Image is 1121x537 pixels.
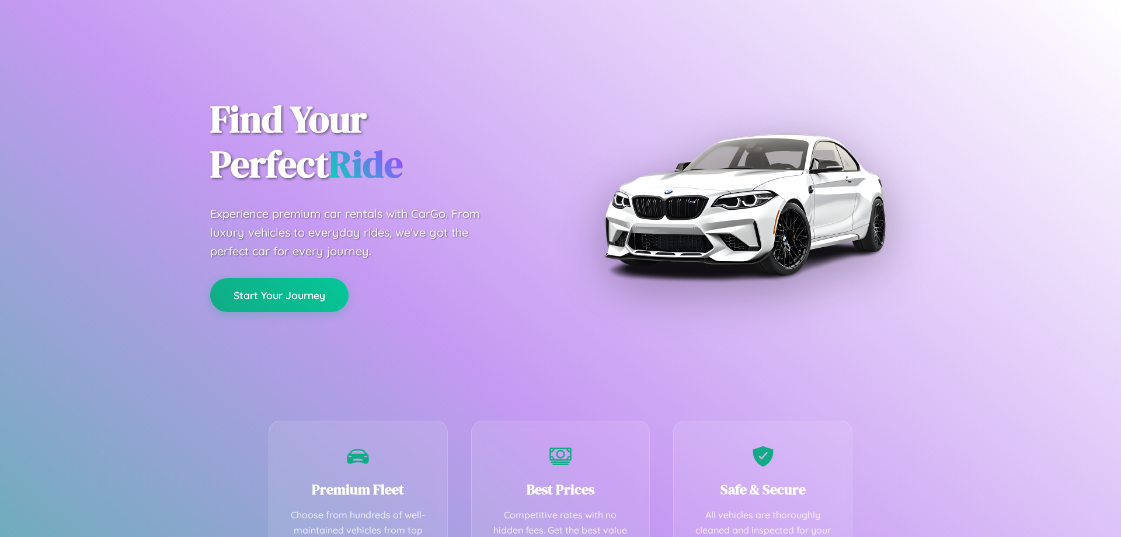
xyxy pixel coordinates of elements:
[691,480,834,499] h3: Safe & Secure
[598,58,890,351] img: Premium BMW car rental vehicle
[489,480,632,499] h3: Best Prices
[210,205,502,261] p: Experience premium car rentals with CarGo. From luxury vehicles to everyday rides, we've got the ...
[210,97,543,187] h1: Find Your Perfect
[210,278,349,312] button: Start Your Journey
[329,138,403,189] span: Ride
[287,480,430,499] h3: Premium Fleet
